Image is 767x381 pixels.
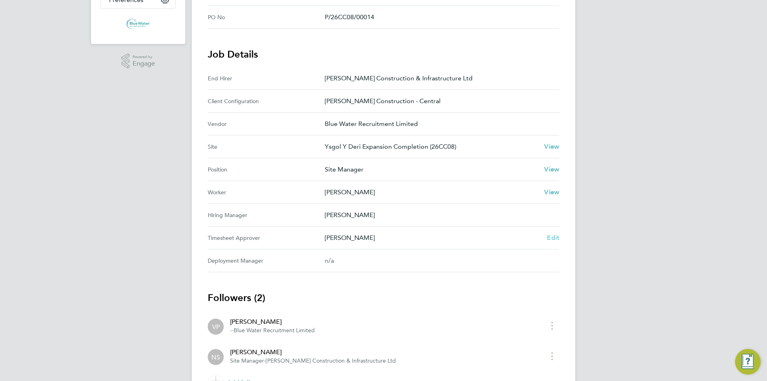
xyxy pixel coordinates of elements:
[325,188,538,197] p: [PERSON_NAME]
[547,233,559,243] a: Edit
[208,210,325,220] div: Hiring Manager
[544,188,559,197] a: View
[325,74,553,83] p: [PERSON_NAME] Construction & Infrastructure Ltd
[211,353,220,361] span: NS
[325,119,553,129] p: Blue Water Recruitment Limited
[544,165,559,174] a: View
[232,327,234,334] span: ·
[208,74,325,83] div: End Hirer
[325,210,553,220] p: [PERSON_NAME]
[544,142,559,152] a: View
[208,291,559,304] h3: Followers (2)
[544,143,559,150] span: View
[208,119,325,129] div: Vendor
[121,54,155,69] a: Powered byEngage
[208,319,224,335] div: Victoria Price
[230,357,264,364] span: Site Manager
[545,319,559,332] button: timesheet menu
[325,12,553,22] p: P/26CC08/00014
[208,188,325,197] div: Worker
[208,256,325,265] div: Deployment Manager
[325,96,553,106] p: [PERSON_NAME] Construction - Central
[547,234,559,241] span: Edit
[230,317,315,327] div: [PERSON_NAME]
[230,327,232,334] span: -
[545,350,559,362] button: timesheet menu
[266,357,396,364] span: [PERSON_NAME] Construction & Infrastructure Ltd
[325,256,546,265] div: n/a
[208,96,325,106] div: Client Configuration
[101,17,176,30] a: Go to home page
[544,166,559,173] span: View
[208,165,325,174] div: Position
[212,322,220,331] span: VP
[234,327,315,334] span: Blue Water Recruitment Limited
[133,60,155,67] span: Engage
[127,17,150,30] img: bluewaterwales-logo-retina.png
[325,233,540,243] p: [PERSON_NAME]
[208,12,325,22] div: PO No
[230,347,396,357] div: [PERSON_NAME]
[264,357,266,364] span: ·
[208,142,325,152] div: Site
[735,349,761,375] button: Engage Resource Center
[133,54,155,60] span: Powered by
[325,142,538,152] p: Ysgol Y Deri Expansion Completion (26CC08)
[208,349,224,365] div: Nigel Stone
[208,233,325,243] div: Timesheet Approver
[208,48,559,61] h3: Job Details
[325,165,538,174] p: Site Manager
[544,188,559,196] span: View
